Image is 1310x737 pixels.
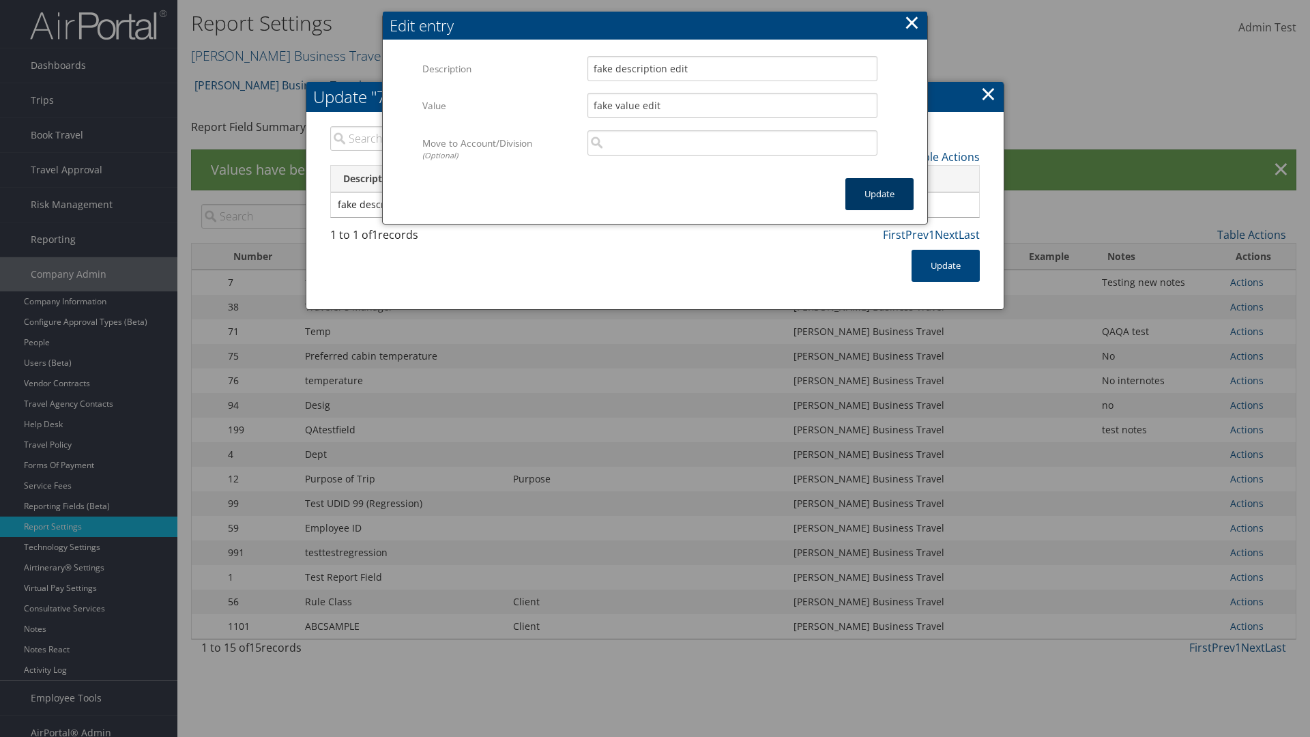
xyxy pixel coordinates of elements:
a: Table Actions [911,149,980,164]
th: Description: activate to sort column descending [331,166,506,192]
a: First [883,227,905,242]
input: Search [330,126,478,151]
div: 1 to 1 of records [330,227,478,250]
div: Edit entry [390,15,927,36]
label: Description [422,56,577,82]
label: Value [422,93,577,119]
a: Next [935,227,959,242]
span: 1 [372,227,378,242]
a: × [980,80,996,107]
button: Update [912,250,980,282]
button: Update [845,178,914,210]
a: Last [959,227,980,242]
div: (Optional) [422,150,577,162]
label: Move to Account/Division [422,130,577,168]
button: × [904,9,920,36]
a: Prev [905,227,929,242]
h2: Update "7: test" Values [306,82,1004,112]
a: 1 [929,227,935,242]
td: fake description edit [331,192,506,217]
